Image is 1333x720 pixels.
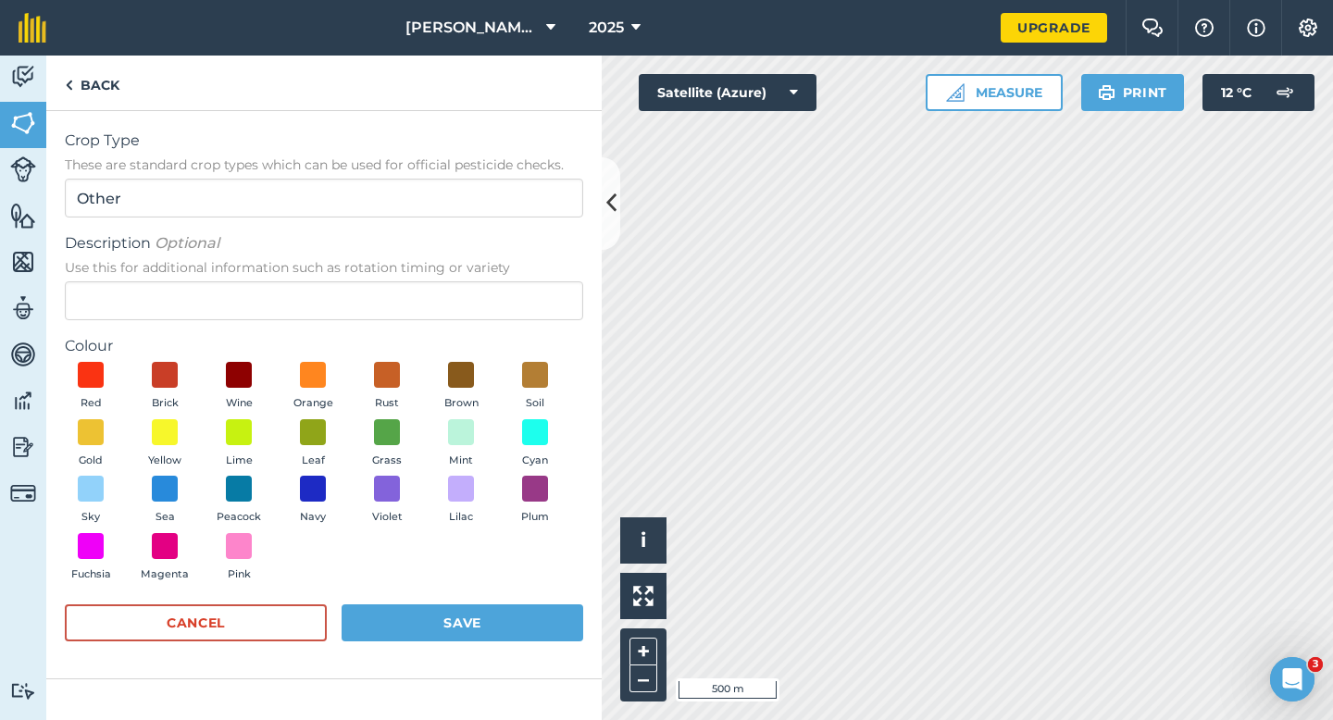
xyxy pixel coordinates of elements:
[10,63,36,91] img: svg+xml;base64,PD94bWwgdmVyc2lvbj0iMS4wIiBlbmNvZGluZz0idXRmLTgiPz4KPCEtLSBHZW5lcmF0b3I6IEFkb2JlIE...
[65,533,117,583] button: Fuchsia
[449,453,473,469] span: Mint
[302,453,325,469] span: Leaf
[361,476,413,526] button: Violet
[300,509,326,526] span: Navy
[79,453,103,469] span: Gold
[1081,74,1185,111] button: Print
[1098,81,1115,104] img: svg+xml;base64,PHN2ZyB4bWxucz0iaHR0cDovL3d3dy53My5vcmcvMjAwMC9zdmciIHdpZHRoPSIxOSIgaGVpZ2h0PSIyNC...
[522,453,548,469] span: Cyan
[372,509,403,526] span: Violet
[435,362,487,412] button: Brown
[10,202,36,230] img: svg+xml;base64,PHN2ZyB4bWxucz0iaHR0cDovL3d3dy53My5vcmcvMjAwMC9zdmciIHdpZHRoPSI1NiIgaGVpZ2h0PSI2MC...
[372,453,402,469] span: Grass
[589,17,624,39] span: 2025
[1221,74,1252,111] span: 12 ° C
[226,395,253,412] span: Wine
[213,533,265,583] button: Pink
[213,476,265,526] button: Peacock
[10,682,36,700] img: svg+xml;base64,PD94bWwgdmVyc2lvbj0iMS4wIiBlbmNvZGluZz0idXRmLTgiPz4KPCEtLSBHZW5lcmF0b3I6IEFkb2JlIE...
[139,533,191,583] button: Magenta
[926,74,1063,111] button: Measure
[228,566,251,583] span: Pink
[1202,74,1314,111] button: 12 °C
[213,419,265,469] button: Lime
[141,566,189,583] span: Magenta
[139,476,191,526] button: Sea
[293,395,333,412] span: Orange
[46,56,138,110] a: Back
[10,341,36,368] img: svg+xml;base64,PD94bWwgdmVyc2lvbj0iMS4wIiBlbmNvZGluZz0idXRmLTgiPz4KPCEtLSBHZW5lcmF0b3I6IEFkb2JlIE...
[342,604,583,641] button: Save
[213,362,265,412] button: Wine
[10,387,36,415] img: svg+xml;base64,PD94bWwgdmVyc2lvbj0iMS4wIiBlbmNvZGluZz0idXRmLTgiPz4KPCEtLSBHZW5lcmF0b3I6IEFkb2JlIE...
[1193,19,1215,37] img: A question mark icon
[10,248,36,276] img: svg+xml;base64,PHN2ZyB4bWxucz0iaHR0cDovL3d3dy53My5vcmcvMjAwMC9zdmciIHdpZHRoPSI1NiIgaGVpZ2h0PSI2MC...
[65,232,583,254] span: Description
[287,362,339,412] button: Orange
[10,433,36,461] img: svg+xml;base64,PD94bWwgdmVyc2lvbj0iMS4wIiBlbmNvZGluZz0idXRmLTgiPz4KPCEtLSBHZW5lcmF0b3I6IEFkb2JlIE...
[65,419,117,469] button: Gold
[287,419,339,469] button: Leaf
[1297,19,1319,37] img: A cog icon
[641,528,646,552] span: i
[65,258,583,277] span: Use this for additional information such as rotation timing or variety
[155,234,219,252] em: Optional
[65,130,583,152] span: Crop Type
[1308,657,1323,672] span: 3
[10,109,36,137] img: svg+xml;base64,PHN2ZyB4bWxucz0iaHR0cDovL3d3dy53My5vcmcvMjAwMC9zdmciIHdpZHRoPSI1NiIgaGVpZ2h0PSI2MC...
[10,294,36,322] img: svg+xml;base64,PD94bWwgdmVyc2lvbj0iMS4wIiBlbmNvZGluZz0idXRmLTgiPz4KPCEtLSBHZW5lcmF0b3I6IEFkb2JlIE...
[435,476,487,526] button: Lilac
[10,156,36,182] img: svg+xml;base64,PD94bWwgdmVyc2lvbj0iMS4wIiBlbmNvZGluZz0idXRmLTgiPz4KPCEtLSBHZW5lcmF0b3I6IEFkb2JlIE...
[65,476,117,526] button: Sky
[65,604,327,641] button: Cancel
[81,395,102,412] span: Red
[139,419,191,469] button: Yellow
[361,362,413,412] button: Rust
[444,395,479,412] span: Brown
[1247,17,1265,39] img: svg+xml;base64,PHN2ZyB4bWxucz0iaHR0cDovL3d3dy53My5vcmcvMjAwMC9zdmciIHdpZHRoPSIxNyIgaGVpZ2h0PSIxNy...
[217,509,261,526] span: Peacock
[521,509,549,526] span: Plum
[509,362,561,412] button: Soil
[449,509,473,526] span: Lilac
[65,74,73,96] img: svg+xml;base64,PHN2ZyB4bWxucz0iaHR0cDovL3d3dy53My5vcmcvMjAwMC9zdmciIHdpZHRoPSI5IiBoZWlnaHQ9IjI0Ii...
[1266,74,1303,111] img: svg+xml;base64,PD94bWwgdmVyc2lvbj0iMS4wIiBlbmNvZGluZz0idXRmLTgiPz4KPCEtLSBHZW5lcmF0b3I6IEFkb2JlIE...
[620,517,666,564] button: i
[629,665,657,692] button: –
[19,13,46,43] img: fieldmargin Logo
[10,480,36,506] img: svg+xml;base64,PD94bWwgdmVyc2lvbj0iMS4wIiBlbmNvZGluZz0idXRmLTgiPz4KPCEtLSBHZW5lcmF0b3I6IEFkb2JlIE...
[148,453,181,469] span: Yellow
[1270,657,1314,701] iframe: Intercom live chat
[405,17,539,39] span: [PERSON_NAME] & Sons Farming LTD
[287,476,339,526] button: Navy
[71,566,111,583] span: Fuchsia
[435,419,487,469] button: Mint
[65,155,583,174] span: These are standard crop types which can be used for official pesticide checks.
[65,179,583,217] input: Start typing to search for crop type
[1141,19,1164,37] img: Two speech bubbles overlapping with the left bubble in the forefront
[81,509,100,526] span: Sky
[65,362,117,412] button: Red
[639,74,816,111] button: Satellite (Azure)
[375,395,399,412] span: Rust
[946,83,965,102] img: Ruler icon
[509,476,561,526] button: Plum
[139,362,191,412] button: Brick
[1001,13,1107,43] a: Upgrade
[629,638,657,665] button: +
[226,453,253,469] span: Lime
[361,419,413,469] button: Grass
[65,335,583,357] label: Colour
[509,419,561,469] button: Cyan
[526,395,544,412] span: Soil
[156,509,175,526] span: Sea
[152,395,179,412] span: Brick
[633,586,654,606] img: Four arrows, one pointing top left, one top right, one bottom right and the last bottom left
